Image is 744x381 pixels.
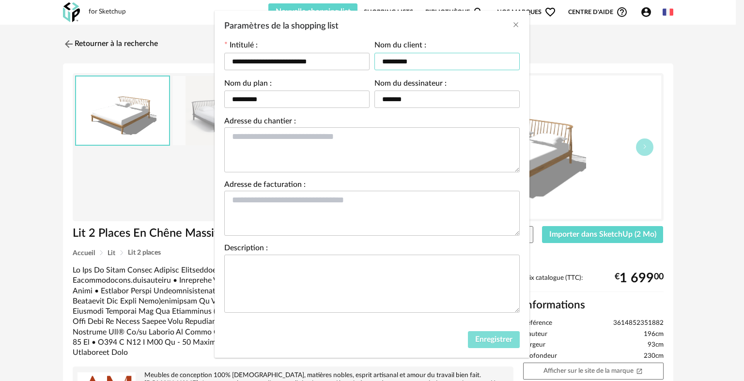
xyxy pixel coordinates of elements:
[224,80,272,90] label: Nom du plan :
[374,42,426,51] label: Nom du client :
[224,22,339,30] span: Paramètres de la shopping list
[475,335,512,343] span: Enregistrer
[224,42,258,51] label: Intitulé :
[468,331,520,349] button: Enregistrer
[224,118,296,127] label: Adresse du chantier :
[374,80,447,90] label: Nom du dessinateur :
[512,20,520,30] button: Close
[215,11,529,358] div: Paramètres de la shopping list
[224,181,306,191] label: Adresse de facturation :
[224,244,268,254] label: Description :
